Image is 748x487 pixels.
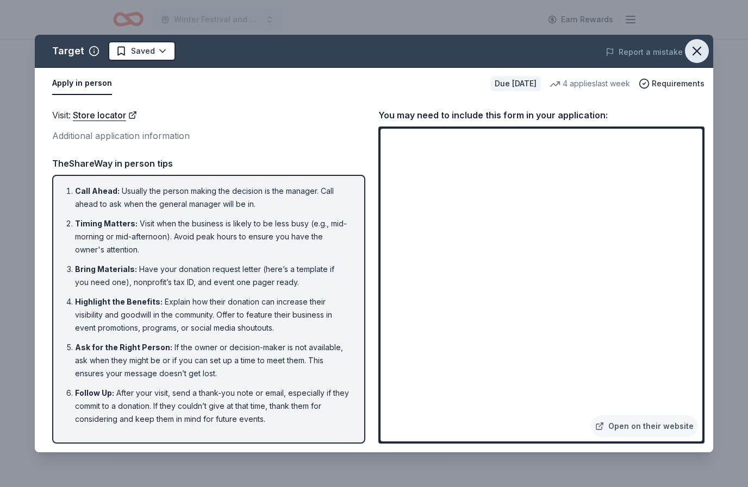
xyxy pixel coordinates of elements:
span: Bring Materials : [75,264,137,274]
span: Requirements [652,77,705,90]
span: Follow Up : [75,388,114,397]
span: Call Ahead : [75,186,120,195]
button: Saved [108,41,176,61]
li: If the owner or decision-maker is not available, ask when they might be or if you can set up a ti... [75,341,349,380]
div: Due [DATE] [490,76,541,91]
a: Open on their website [591,415,698,437]
li: After your visit, send a thank-you note or email, especially if they commit to a donation. If the... [75,387,349,426]
span: Saved [131,45,155,58]
button: Requirements [639,77,705,90]
button: Report a mistake [606,46,683,59]
div: TheShareWay in person tips [52,156,365,170]
button: Apply in person [52,72,112,95]
li: Visit when the business is likely to be less busy (e.g., mid-morning or mid-afternoon). Avoid pea... [75,217,349,256]
div: Visit : [52,108,365,122]
div: You may need to include this form in your application: [378,108,705,122]
div: Additional application information [52,129,365,143]
div: Target [52,42,84,60]
span: Highlight the Benefits : [75,297,163,306]
span: Ask for the Right Person : [75,343,172,352]
li: Explain how their donation can increase their visibility and goodwill in the community. Offer to ... [75,295,349,334]
a: Store locator [73,108,137,122]
div: 4 applies last week [550,77,630,90]
li: Have your donation request letter (here’s a template if you need one), nonprofit’s tax ID, and ev... [75,263,349,289]
span: Timing Matters : [75,219,138,228]
li: Usually the person making the decision is the manager. Call ahead to ask when the general manager... [75,185,349,211]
